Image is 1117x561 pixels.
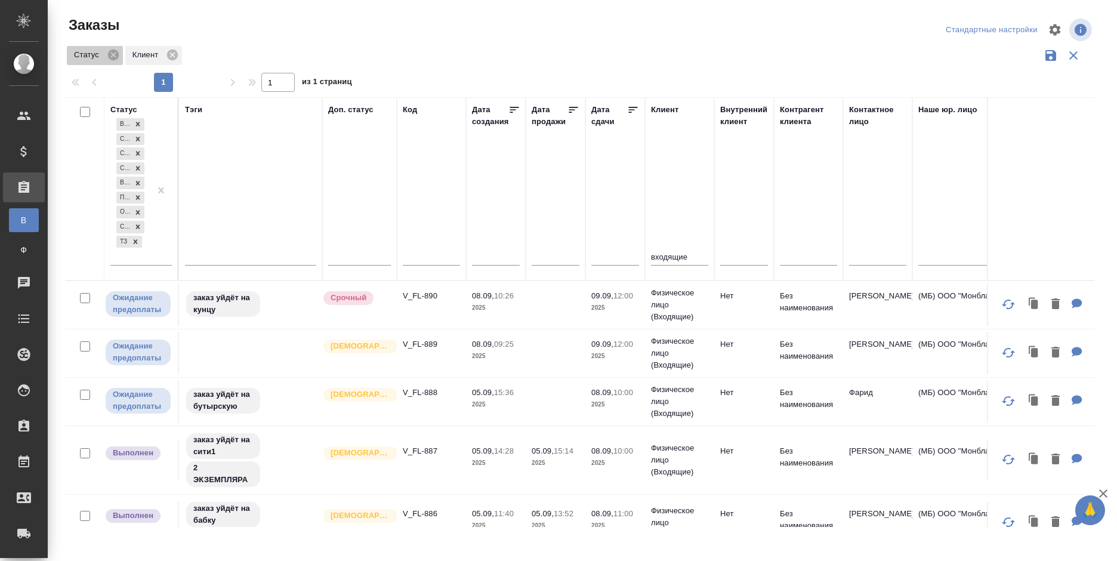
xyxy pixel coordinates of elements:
div: В работе, Согласование КП, Создан, Связаться с клиентом, Выполнен, Подтвержден, Ожидание предопла... [115,235,143,249]
div: В работе [116,118,131,131]
p: Нет [720,387,768,399]
button: 🙏 [1075,495,1105,525]
td: (МБ) ООО "Монблан" [912,439,1056,481]
div: Выставляется автоматически для первых 3 заказов нового контактного лица. Особое внимание [322,338,391,355]
div: Выставляется автоматически для первых 3 заказов нового контактного лица. Особое внимание [322,508,391,524]
span: В [15,214,33,226]
p: V_FL-890 [403,290,460,302]
div: заказ уйдёт на кунцу [185,290,316,318]
div: Дата продажи [532,104,567,128]
div: Доп. статус [328,104,374,116]
td: [PERSON_NAME] [843,439,912,481]
p: Физическое лицо (Входящие) [651,442,708,478]
p: Нет [720,445,768,457]
span: Посмотреть информацию [1069,19,1094,41]
p: V_FL-886 [403,508,460,520]
div: Подтвержден [116,192,131,204]
div: Связаться с клиентом [116,162,131,175]
div: Статус [67,46,123,65]
p: Клиент [132,49,163,61]
button: Обновить [994,338,1023,367]
div: В работе, Согласование КП, Создан, Связаться с клиентом, Выполнен, Подтвержден, Ожидание предопла... [115,175,146,190]
td: (МБ) ООО "Монблан" [912,284,1056,326]
td: (МБ) ООО "Монблан" [912,381,1056,423]
p: 14:28 [494,446,514,455]
div: В работе, Согласование КП, Создан, Связаться с клиентом, Выполнен, Подтвержден, Ожидание предопла... [115,205,146,220]
p: 2025 [591,302,639,314]
button: Удалить [1045,510,1066,535]
button: Для КМ: от КВ: "Добрый день! Мне нужно перевести несколько личных документов с русского на англий... [1066,341,1088,365]
button: Обновить [994,290,1023,319]
p: V_FL-888 [403,387,460,399]
p: 2025 [472,399,520,411]
p: 09.09, [591,340,613,349]
div: Выставляется автоматически для первых 3 заказов нового контактного лица. Особое внимание [322,387,391,403]
p: 2025 [472,520,520,532]
div: Контактное лицо [849,104,906,128]
span: Ф [15,244,33,256]
span: из 1 страниц [302,75,352,92]
div: Контрагент клиента [780,104,837,128]
p: 2025 [532,520,579,532]
span: Заказы [66,16,119,35]
button: Клонировать [1023,389,1045,414]
div: Внутренний клиент [720,104,768,128]
p: 05.09, [532,509,554,518]
div: В работе, Согласование КП, Создан, Связаться с клиентом, Выполнен, Подтвержден, Ожидание предопла... [115,220,146,235]
p: Физическое лицо (Входящие) [651,505,708,541]
p: [DEMOGRAPHIC_DATA] [331,447,390,459]
div: Сдан без статистики [116,221,131,233]
div: Выполнен [116,177,131,189]
td: (МБ) ООО "Монблан" [912,332,1056,374]
p: Без наименования [780,338,837,362]
p: 08.09, [472,291,494,300]
p: Ожидание предоплаты [113,389,163,412]
div: Ожидание предоплаты [116,206,131,218]
div: Дата создания [472,104,508,128]
p: 05.09, [532,446,554,455]
p: Ожидание предоплаты [113,292,163,316]
button: Для ПМ: НОТ В референс вложен файл в помощь. Переводим два паспорта (1 только осн. разв + 2 весь ... [1066,510,1088,535]
p: 10:26 [494,291,514,300]
p: Ожидание предоплаты [113,340,163,364]
div: Дата сдачи [591,104,627,128]
button: Удалить [1045,448,1066,472]
p: 11:00 [613,509,633,518]
p: V_FL-887 [403,445,460,457]
p: Срочный [331,292,366,304]
div: Наше юр. лицо [918,104,977,116]
button: Обновить [994,387,1023,415]
div: заказ уйдёт на сити1, 2 ЭКЗЕМПЛЯРА [185,432,316,488]
button: Для ПМ: для вёрстки. Нужны переводы только страниц на армянском языке. Вырезал страницы - файл в ... [1066,292,1088,317]
span: 🙏 [1080,498,1100,523]
p: Физическое лицо (Входящие) [651,384,708,420]
p: [DEMOGRAPHIC_DATA] [331,389,390,400]
p: 2025 [472,350,520,362]
div: Согласование КП [116,133,131,146]
div: В работе, Согласование КП, Создан, Связаться с клиентом, Выполнен, Подтвержден, Ожидание предопла... [115,190,146,205]
p: Статус [74,49,103,61]
p: Без наименования [780,508,837,532]
p: 12:00 [613,340,633,349]
p: Нет [720,290,768,302]
p: 2025 [591,520,639,532]
p: V_FL-889 [403,338,460,350]
p: 08.09, [591,509,613,518]
p: [DEMOGRAPHIC_DATA] [331,510,390,522]
p: Без наименования [780,387,837,411]
p: 09:25 [494,340,514,349]
p: Выполнен [113,510,153,522]
p: заказ уйдёт на бутырскую [193,389,253,412]
div: заказ уйдёт на бутырскую [185,387,316,415]
td: [PERSON_NAME] [843,332,912,374]
p: 2025 [591,350,639,362]
p: заказ уйдёт на сити1 [193,434,253,458]
div: Тэги [185,104,202,116]
p: Без наименования [780,445,837,469]
p: Без наименования [780,290,837,314]
div: Код [403,104,417,116]
button: Для ПМ: НОТ Для КМ: от КВ на русский язык с нотариальным заверением на понедельник - ок +посчитай... [1066,448,1088,472]
button: Сбросить фильтры [1062,44,1085,67]
td: (МБ) ООО "Монблан" [912,502,1056,544]
p: 2 ЭКЗЕМПЛЯРА [193,462,253,486]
